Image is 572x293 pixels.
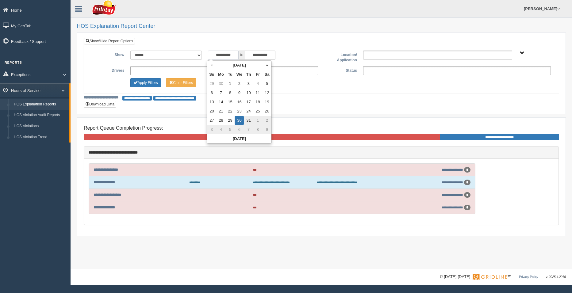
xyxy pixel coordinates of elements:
[253,70,262,79] th: Fr
[89,66,127,74] label: Drivers
[207,97,216,107] td: 13
[11,132,69,143] a: HOS Violation Trend
[244,97,253,107] td: 17
[84,38,135,44] a: Show/Hide Report Options
[11,99,69,110] a: HOS Explanation Reports
[244,88,253,97] td: 10
[166,78,196,87] button: Change Filter Options
[225,125,235,134] td: 5
[519,275,538,279] a: Privacy Policy
[253,88,262,97] td: 11
[253,125,262,134] td: 8
[225,116,235,125] td: 29
[130,78,161,87] button: Change Filter Options
[216,125,225,134] td: 4
[239,51,245,60] span: to
[253,97,262,107] td: 18
[253,79,262,88] td: 4
[244,116,253,125] td: 31
[244,125,253,134] td: 7
[262,125,271,134] td: 9
[207,134,271,143] th: [DATE]
[225,97,235,107] td: 15
[207,125,216,134] td: 3
[84,125,559,131] h4: Report Queue Completion Progress:
[235,125,244,134] td: 6
[321,51,360,63] label: Location/ Application
[207,107,216,116] td: 20
[216,107,225,116] td: 21
[262,88,271,97] td: 12
[235,70,244,79] th: We
[262,107,271,116] td: 26
[225,88,235,97] td: 8
[235,107,244,116] td: 23
[216,79,225,88] td: 30
[207,70,216,79] th: Su
[89,51,127,58] label: Show
[244,70,253,79] th: Th
[235,116,244,125] td: 30
[235,79,244,88] td: 2
[262,70,271,79] th: Sa
[216,70,225,79] th: Mo
[253,107,262,116] td: 25
[77,23,566,29] h2: HOS Explanation Report Center
[440,274,566,280] div: © [DATE]-[DATE] - ™
[262,97,271,107] td: 19
[262,79,271,88] td: 5
[207,116,216,125] td: 27
[244,79,253,88] td: 3
[235,88,244,97] td: 9
[11,110,69,121] a: HOS Violation Audit Reports
[473,274,507,280] img: Gridline
[244,107,253,116] td: 24
[262,116,271,125] td: 2
[84,101,116,108] button: Download Data
[216,61,262,70] th: [DATE]
[207,79,216,88] td: 29
[225,70,235,79] th: Tu
[235,97,244,107] td: 16
[207,61,216,70] th: «
[546,275,566,279] span: v. 2025.4.2019
[11,121,69,132] a: HOS Violations
[207,88,216,97] td: 6
[216,88,225,97] td: 7
[262,61,271,70] th: »
[216,116,225,125] td: 28
[216,97,225,107] td: 14
[321,66,360,74] label: Status
[225,79,235,88] td: 1
[253,116,262,125] td: 1
[225,107,235,116] td: 22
